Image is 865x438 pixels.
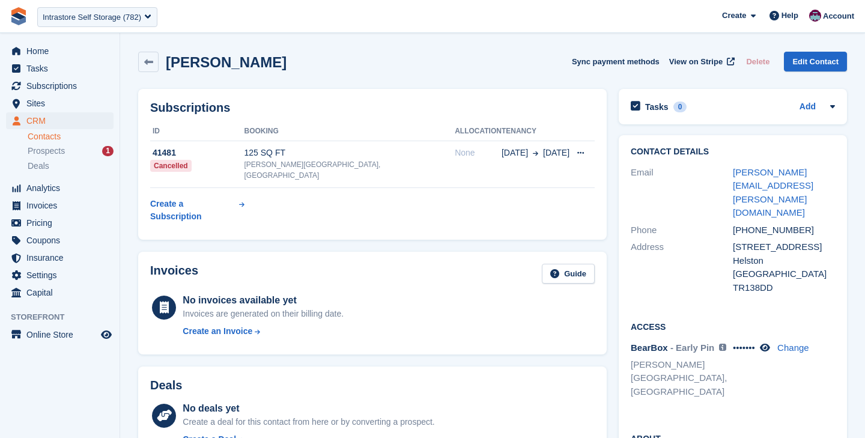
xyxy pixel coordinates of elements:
h2: Subscriptions [150,101,595,115]
span: - Early Pin [670,342,714,353]
button: Delete [741,52,774,71]
a: menu [6,249,114,266]
a: menu [6,197,114,214]
div: 0 [673,102,687,112]
div: Email [631,166,733,220]
a: Add [800,100,816,114]
img: stora-icon-8386f47178a22dfd0bd8f6a31ec36ba5ce8667c1dd55bd0f319d3a0aa187defe.svg [10,7,28,25]
a: Create an Invoice [183,325,344,338]
a: menu [6,284,114,301]
span: Home [26,43,99,59]
div: No deals yet [183,401,434,416]
div: No invoices available yet [183,293,344,308]
div: Create a deal for this contact from here or by converting a prospect. [183,416,434,428]
div: [PHONE_NUMBER] [733,224,835,237]
img: icon-info-grey-7440780725fd019a000dd9b08b2336e03edf1995a4989e88bcd33f0948082b44.svg [719,344,726,351]
div: 41481 [150,147,244,159]
div: Invoices are generated on their billing date. [183,308,344,320]
div: [STREET_ADDRESS] [733,240,835,254]
a: [PERSON_NAME][EMAIL_ADDRESS][PERSON_NAME][DOMAIN_NAME] [733,167,813,218]
button: Sync payment methods [572,52,660,71]
span: CRM [26,112,99,129]
span: Insurance [26,249,99,266]
h2: Invoices [150,264,198,284]
h2: Deals [150,379,182,392]
span: Invoices [26,197,99,214]
a: Deals [28,160,114,172]
span: Sites [26,95,99,112]
a: menu [6,112,114,129]
div: Create a Subscription [150,198,237,223]
span: View on Stripe [669,56,723,68]
h2: Contact Details [631,147,835,157]
img: Brian Young [809,10,821,22]
span: Create [722,10,746,22]
a: menu [6,326,114,343]
div: 1 [102,146,114,156]
a: menu [6,78,114,94]
th: ID [150,122,244,141]
h2: [PERSON_NAME] [166,54,287,70]
span: Tasks [26,60,99,77]
div: None [455,147,502,159]
a: menu [6,60,114,77]
span: [DATE] [502,147,528,159]
div: 125 SQ FT [244,147,455,159]
th: Tenancy [502,122,569,141]
span: ••••••• [733,342,755,353]
h2: Tasks [645,102,669,112]
a: Preview store [99,327,114,342]
div: Helston [733,254,835,268]
span: Settings [26,267,99,284]
span: Account [823,10,854,22]
span: Storefront [11,311,120,323]
li: [PERSON_NAME][GEOGRAPHIC_DATA], [GEOGRAPHIC_DATA] [631,358,733,399]
a: Guide [542,264,595,284]
span: Pricing [26,214,99,231]
span: BearBox [631,342,668,353]
a: Create a Subscription [150,193,244,228]
span: Deals [28,160,49,172]
div: Create an Invoice [183,325,252,338]
th: Booking [244,122,455,141]
a: menu [6,95,114,112]
a: Contacts [28,131,114,142]
a: menu [6,267,114,284]
a: menu [6,214,114,231]
a: Change [777,342,809,353]
div: Intrastore Self Storage (782) [43,11,141,23]
a: menu [6,180,114,196]
div: TR138DD [733,281,835,295]
span: Capital [26,284,99,301]
span: [DATE] [543,147,569,159]
a: View on Stripe [664,52,737,71]
h2: Access [631,320,835,332]
div: Address [631,240,733,294]
span: Online Store [26,326,99,343]
div: [PERSON_NAME][GEOGRAPHIC_DATA], [GEOGRAPHIC_DATA] [244,159,455,181]
a: menu [6,43,114,59]
span: Subscriptions [26,78,99,94]
span: Coupons [26,232,99,249]
a: Edit Contact [784,52,847,71]
div: Phone [631,224,733,237]
th: Allocation [455,122,502,141]
span: Analytics [26,180,99,196]
div: Cancelled [150,160,192,172]
span: Help [782,10,798,22]
a: Prospects 1 [28,145,114,157]
a: menu [6,232,114,249]
span: Prospects [28,145,65,157]
div: [GEOGRAPHIC_DATA] [733,267,835,281]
